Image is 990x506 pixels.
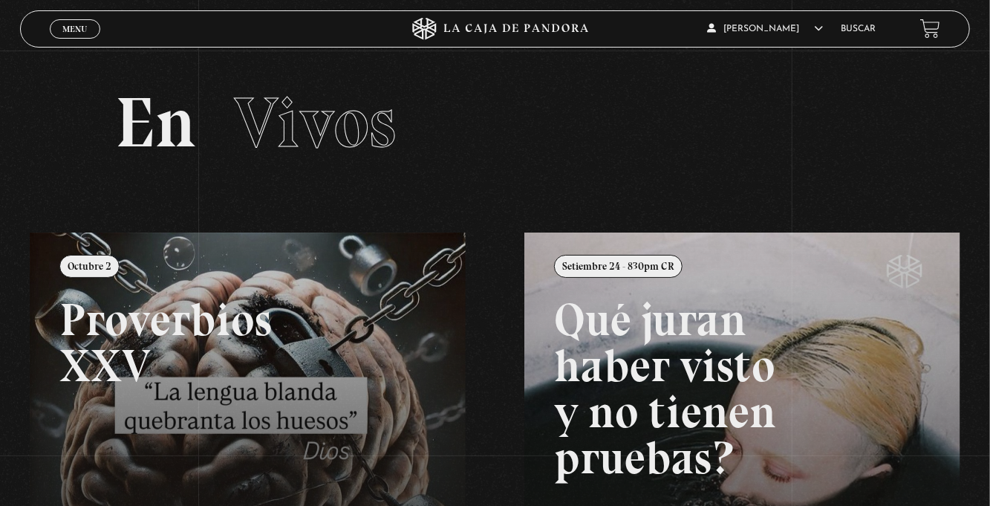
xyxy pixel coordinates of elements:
a: View your shopping cart [920,19,940,39]
span: Menu [62,25,87,33]
span: Cerrar [57,36,92,47]
a: Buscar [841,25,876,33]
span: [PERSON_NAME] [707,25,823,33]
h2: En [115,88,876,158]
span: Vivos [234,80,396,165]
